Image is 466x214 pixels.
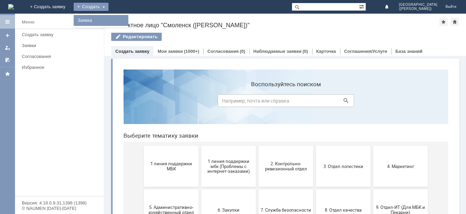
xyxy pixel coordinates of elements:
[75,16,127,25] a: Заявка
[74,3,108,11] div: Создать
[22,43,100,48] div: Заявки
[158,49,183,54] a: Мои заявки
[257,187,308,192] span: Финансовый отдел
[240,49,245,54] div: (0)
[100,30,236,43] input: Например, почта или справка
[395,49,422,54] a: База знаний
[399,7,437,11] span: ([PERSON_NAME])
[28,141,78,151] span: 5. Административно-хозяйственный отдел
[141,169,195,210] button: Отдел-ИТ (Битрикс24 и CRM)
[2,30,13,41] a: Создать заявку
[28,97,78,107] span: 1 линия поддержки МБК
[85,187,136,192] span: Отдел ИТ (1С)
[253,49,302,54] a: Наблюдаемые заявки
[5,68,330,75] header: Выберите тематику заявки
[255,125,310,166] button: 9. Отдел-ИТ (Для МБК и Пекарни)
[303,49,308,54] div: (0)
[451,18,459,26] div: Сделать домашней страницей
[85,143,136,148] span: 6. Закупки
[2,55,13,65] a: Мои согласования
[19,29,102,40] a: Создать заявку
[22,201,97,205] div: Версия: 4.18.0.9.31.1398 (1398)
[22,32,100,37] div: Создать заявку
[439,18,448,26] div: Добавить в избранное
[198,169,252,210] button: Отдел-ИТ (Офис)
[83,125,138,166] button: 6. Закупки
[22,18,34,26] div: Меню
[359,3,366,10] span: Расширенный поиск
[111,22,439,29] div: Контактное лицо "Смоленск ([PERSON_NAME])"
[100,17,236,24] label: Воспользуйтесь поиском
[19,51,102,62] a: Согласования
[143,184,193,195] span: Отдел-ИТ (Битрикс24 и CRM)
[85,94,136,110] span: 1 линия поддержки мбк (Проблемы с интернет-заказами)
[141,125,195,166] button: 7. Служба безопасности
[26,125,81,166] button: 5. Административно-хозяйственный отдел
[28,187,78,192] span: Бухгалтерия (для мбк)
[22,65,92,70] div: Избранное
[8,4,14,10] a: Перейти на домашнюю страницу
[8,4,14,10] img: logo
[22,54,100,59] div: Согласования
[184,49,199,54] div: (1000+)
[198,82,252,123] button: 3. Отдел логистики
[257,141,308,151] span: 9. Отдел-ИТ (Для МБК и Пекарни)
[143,143,193,148] span: 7. Служба безопасности
[143,97,193,107] span: 2. Контрольно-ревизионный отдел
[26,169,81,210] button: Бухгалтерия (для мбк)
[399,3,437,7] span: [GEOGRAPHIC_DATA]
[207,49,239,54] a: Согласования
[255,169,310,210] button: Финансовый отдел
[26,82,81,123] button: 1 линия поддержки МБК
[200,187,250,192] span: Отдел-ИТ (Офис)
[115,49,149,54] a: Создать заявку
[200,143,250,148] span: 8. Отдел качества
[83,169,138,210] button: Отдел ИТ (1С)
[2,42,13,53] a: Мои заявки
[19,40,102,51] a: Заявки
[255,82,310,123] button: 4. Маркетинг
[141,82,195,123] button: 2. Контрольно-ревизионный отдел
[257,100,308,105] span: 4. Маркетинг
[22,206,97,211] div: © NAUMEN [DATE]-[DATE]
[316,49,336,54] a: Карточка
[83,82,138,123] button: 1 линия поддержки мбк (Проблемы с интернет-заказами)
[200,100,250,105] span: 3. Отдел логистики
[198,125,252,166] button: 8. Отдел качества
[344,49,387,54] a: Соглашения/Услуги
